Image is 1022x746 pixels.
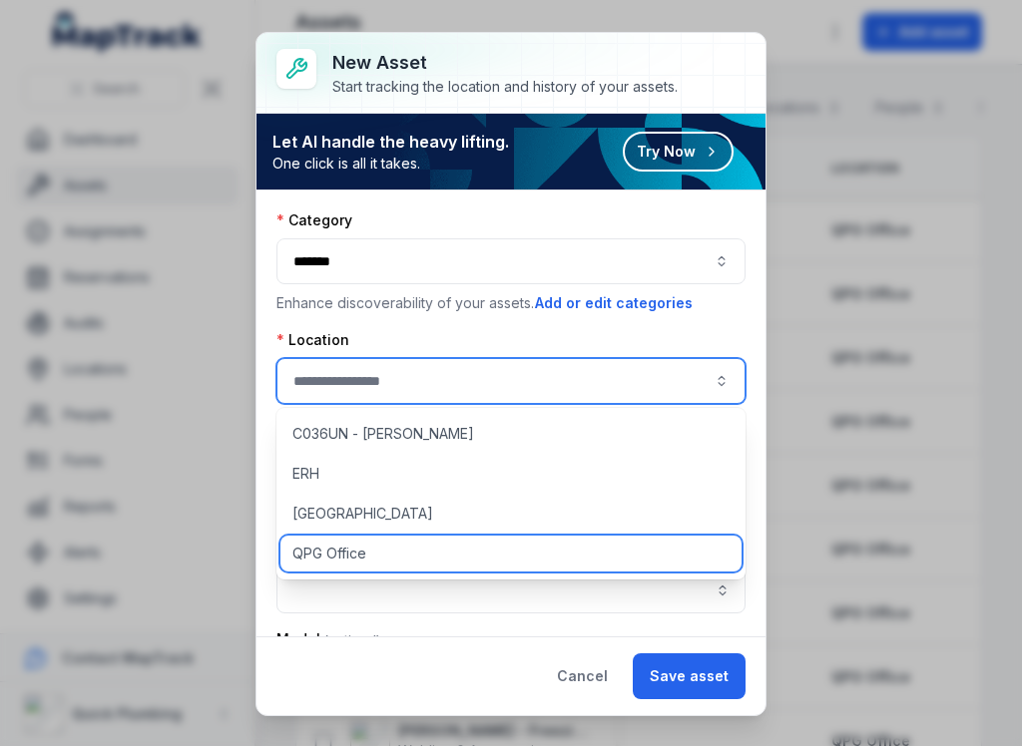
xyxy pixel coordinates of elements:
span: [GEOGRAPHIC_DATA] [292,504,433,524]
label: Model [276,629,380,649]
h3: New asset [332,49,678,77]
span: QPG Office [292,544,366,563]
label: Location [276,330,349,350]
label: Category [276,210,352,230]
strong: Let AI handle the heavy lifting. [272,130,509,154]
button: Save asset [633,653,746,699]
button: Try Now [623,132,734,172]
input: asset-add:cf[e16105a2-3d70-4395-a768-d2c1018603bd]-label [276,567,746,613]
p: Enhance discoverability of your assets. [276,292,746,314]
span: One click is all it takes. [272,154,509,174]
span: ERH [292,464,319,484]
button: Add or edit categories [534,292,694,314]
button: Cancel [540,653,625,699]
div: Start tracking the location and history of your assets. [332,77,678,97]
span: C036UN - [PERSON_NAME] [292,424,474,444]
